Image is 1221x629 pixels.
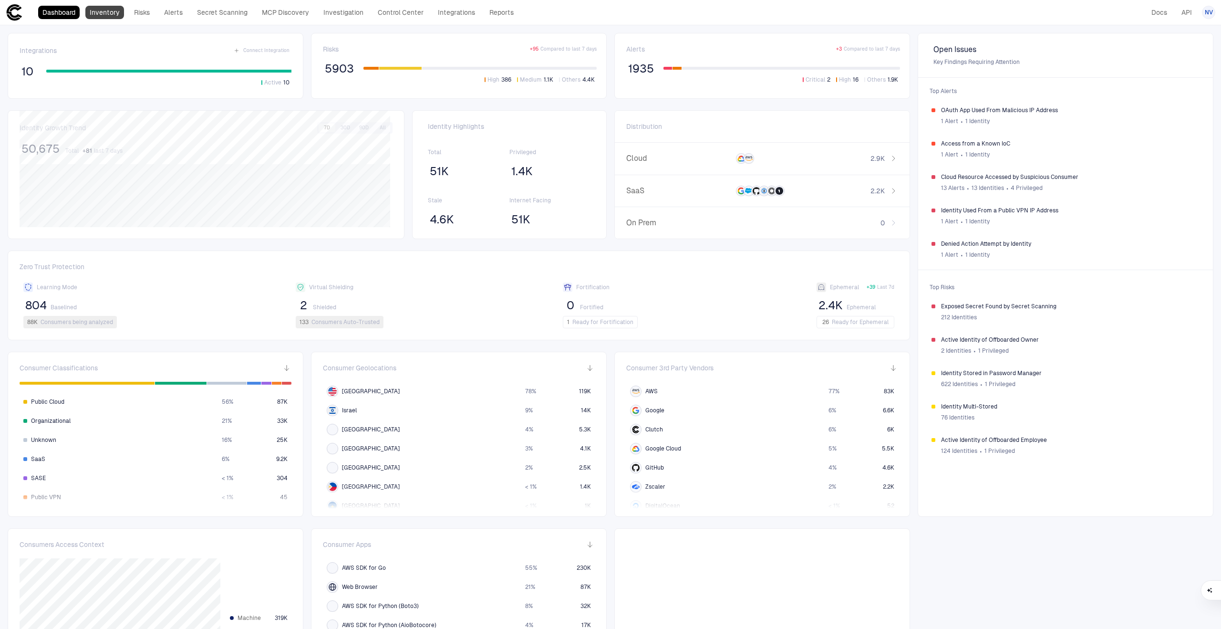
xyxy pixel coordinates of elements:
[645,445,681,452] span: Google Cloud
[428,122,591,131] span: Identity Highlights
[434,6,479,19] a: Integrations
[525,445,533,452] span: 3 %
[85,6,124,19] a: Inventory
[31,493,61,501] span: Public VPN
[567,318,569,326] span: 1
[628,62,654,76] span: 1935
[941,106,1200,114] span: OAuth App Used From Malicious IP Address
[844,46,900,52] span: Compared to last 7 days
[355,124,373,132] button: 90D
[342,388,400,395] span: [GEOGRAPHIC_DATA]
[941,251,958,259] span: 1 Alert
[933,45,1198,54] span: Open Issues
[980,377,983,391] span: ∙
[328,444,337,453] img: GB
[924,82,1207,101] span: Top Alerts
[941,336,1200,344] span: Active Identity of Offboarded Owner
[264,79,281,86] span: Active
[37,283,77,291] span: Learning Mode
[941,240,1200,248] span: Denied Action Attempt by Identity
[941,380,978,388] span: 622 Identities
[515,75,555,84] button: Medium1.1K
[160,6,187,19] a: Alerts
[94,147,123,155] span: last 7 days
[313,304,336,311] span: Shielded
[984,447,1015,455] span: 1 Privileged
[867,284,875,291] span: + 39
[296,298,311,313] button: 2
[847,304,876,311] span: Ephemeral
[887,502,894,510] span: 52
[342,407,357,414] span: Israel
[579,388,591,395] span: 119K
[21,64,33,79] span: 10
[626,122,662,131] span: Distribution
[323,45,339,53] span: Risks
[51,304,77,311] span: Baselined
[374,124,391,132] button: All
[828,502,840,510] span: < 1 %
[626,186,716,196] span: SaaS
[626,45,645,53] span: Alerts
[817,316,894,328] button: 26Ready for Ephemeral
[65,147,79,155] span: Total
[342,445,400,452] span: [GEOGRAPHIC_DATA]
[626,364,714,372] span: Consumer 3rd Party Vendors
[941,303,1200,310] span: Exposed Secret Found by Secret Scanning
[801,75,832,84] button: Critical2
[966,181,970,195] span: ∙
[941,173,1200,181] span: Cloud Resource Accessed by Suspicious Consumer
[828,445,837,452] span: 5 %
[828,464,837,472] span: 4 %
[501,76,511,84] span: 386
[880,219,885,227] span: 0
[1202,6,1215,19] button: NV
[325,62,354,76] span: 5903
[965,251,990,259] span: 1 Identity
[882,445,894,452] span: 5.5K
[563,298,578,313] button: 0
[428,164,451,179] button: 51K
[232,45,291,56] button: Connect Integration
[222,493,233,501] span: < 1 %
[941,117,958,125] span: 1 Alert
[38,6,80,19] a: Dashboard
[509,148,591,156] span: Privileged
[836,46,842,52] span: + 3
[525,483,537,491] span: < 1 %
[973,344,976,358] span: ∙
[632,502,640,510] div: DigitalOcean
[328,463,337,472] img: CA
[626,218,716,228] span: On Prem
[20,124,86,132] span: Identity Growth Trend
[645,407,664,414] span: Google
[941,347,971,355] span: 2 Identities
[579,464,591,472] span: 2.5K
[530,46,538,52] span: + 95
[563,316,638,328] button: 1Ready for Fortification
[645,426,663,433] span: Clutch
[882,464,894,472] span: 4.6K
[83,147,92,155] span: + 81
[960,147,963,162] span: ∙
[520,76,542,84] span: Medium
[870,187,885,195] span: 2.2K
[828,483,836,491] span: 2 %
[283,79,290,86] span: 10
[1147,6,1171,19] a: Docs
[31,474,46,482] span: SASE
[323,540,371,549] span: Consumer Apps
[941,218,958,225] span: 1 Alert
[485,6,518,19] a: Reports
[818,298,843,313] span: 2.4K
[337,124,354,132] button: 30D
[319,124,335,132] button: 7D
[342,564,386,572] span: AWS SDK for Go
[572,318,633,326] span: Ready for Fortification
[941,207,1200,214] span: Identity Used From a Public VPN IP Address
[243,47,290,54] span: Connect Integration
[1177,6,1196,19] a: API
[581,621,591,629] span: 17K
[832,318,889,326] span: Ready for Ephemeral
[20,64,35,79] button: 10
